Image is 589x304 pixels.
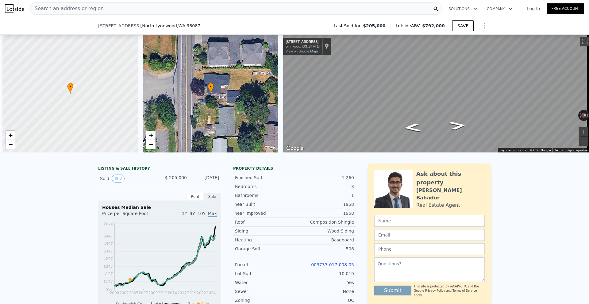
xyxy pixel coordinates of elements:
div: 1 [294,192,354,198]
div: Price per Square Foot [102,210,160,220]
div: Siding [235,228,294,234]
a: View on Google Maps [286,49,319,53]
span: Last Sold for [334,23,363,29]
path: Go South, 18th Ave W [441,119,474,132]
tspan: $197 [103,272,113,276]
div: Sale [204,193,221,201]
span: Max [208,211,217,217]
tspan: 2017 [177,291,187,295]
div: Heating [235,237,294,243]
a: Free Account [547,3,584,14]
div: Parcel [235,262,294,268]
tspan: 2024 [206,291,216,295]
tspan: 2019 [187,291,197,295]
button: Company [482,3,517,14]
div: This site is protected by reCAPTCHA and the Google and apply. [414,284,485,298]
div: Year Improved [235,210,294,216]
div: Rent [187,193,204,201]
path: Go North, 18th Ave W [396,121,429,134]
a: 003737-017-008-05 [311,262,354,267]
tspan: 2002 [119,291,129,295]
button: Zoom out [579,137,588,146]
span: Lotside ARV [396,23,422,29]
button: Solutions [444,3,482,14]
div: 3 [294,183,354,190]
button: Rotate counterclockwise [578,110,582,121]
div: [PERSON_NAME] Bahadur [416,187,485,202]
tspan: $347 [103,249,113,253]
tspan: $97 [106,287,113,291]
tspan: $147 [103,279,113,284]
span: • [67,84,73,89]
span: , WA 98087 [177,23,200,28]
a: Zoom in [6,131,15,140]
div: Houses Median Sale [102,204,217,210]
tspan: $397 [103,242,113,246]
a: Log In [520,6,547,12]
tspan: 2009 [148,291,158,295]
tspan: $297 [103,257,113,261]
input: Email [374,229,485,241]
a: Show location on map [325,43,329,50]
div: Finished Sqft [235,175,294,181]
div: Yes [294,279,354,286]
div: Sold [100,175,155,183]
a: Zoom out [6,140,15,149]
tspan: $532 [103,221,113,225]
button: Show Options [479,20,491,32]
tspan: $447 [103,234,113,238]
div: Year Built [235,201,294,207]
span: − [9,140,13,148]
div: Garage Sqft [235,246,294,252]
span: $ 205,000 [165,175,187,180]
div: Composition Shingle [294,219,354,225]
a: Zoom out [146,140,156,149]
span: − [149,140,153,148]
div: Lynnwood, [US_STATE] [286,44,320,48]
div: Bathrooms [235,192,294,198]
div: [STREET_ADDRESS] [286,40,320,44]
div: 1,260 [294,175,354,181]
span: Search an address or region [30,5,104,12]
button: SAVE [452,20,474,31]
div: Wood Siding [294,228,354,234]
button: Submit [374,286,411,295]
tspan: 2005 [129,291,139,295]
div: Real Estate Agent [416,202,460,209]
tspan: 2014 [168,291,177,295]
div: 1958 [294,201,354,207]
img: Google [285,144,305,152]
div: Lot Sqft [235,271,294,277]
tspan: 2007 [139,291,148,295]
span: , North Lynnwood [141,23,200,29]
a: Privacy Policy [425,289,445,292]
span: • [208,84,214,89]
span: © 2025 Google [530,148,551,152]
span: 1Y [182,211,187,216]
a: Terms of Service [452,289,477,292]
span: $205,000 [363,23,386,29]
tspan: 2022 [197,291,206,295]
span: + [9,131,13,139]
button: Zoom in [579,127,588,137]
tspan: 2012 [158,291,167,295]
div: Property details [233,166,356,171]
tspan: $247 [103,264,113,269]
div: 506 [294,246,354,252]
input: Phone [374,243,485,255]
span: 10Y [198,211,206,216]
div: Bedrooms [235,183,294,190]
div: 10,019 [294,271,354,277]
input: Name [374,215,485,227]
a: Open this area in Google Maps (opens a new window) [285,144,305,152]
div: 1958 [294,210,354,216]
tspan: 2000 [110,291,119,295]
button: View historical data [112,175,125,183]
div: None [294,288,354,294]
div: LISTING & SALE HISTORY [98,166,221,172]
div: Sewer [235,288,294,294]
button: Keyboard shortcuts [500,148,526,152]
div: Roof [235,219,294,225]
span: 3Y [190,211,195,216]
span: [STREET_ADDRESS] [98,23,141,29]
